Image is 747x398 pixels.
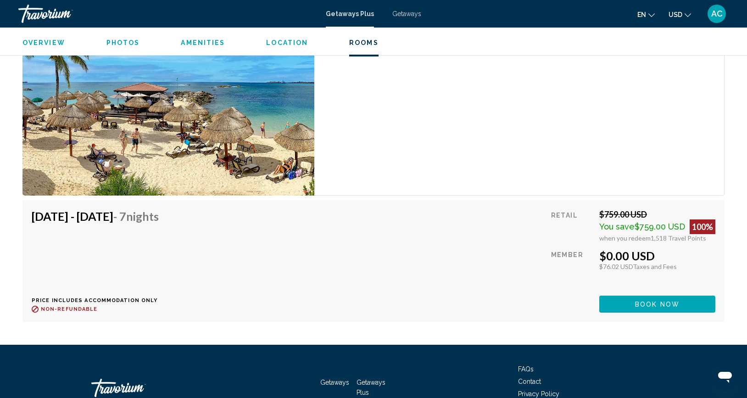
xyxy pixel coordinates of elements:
span: USD [669,11,682,18]
button: Location [266,39,308,47]
div: $76.02 USD [599,263,715,270]
a: Getaways [320,379,349,386]
span: - 7 [113,209,159,223]
button: Rooms [349,39,379,47]
span: Book now [635,301,680,308]
span: when you redeem [599,234,651,242]
span: Non-refundable [41,306,97,312]
button: Photos [106,39,140,47]
button: Book now [599,296,715,313]
span: en [637,11,646,18]
iframe: Button to launch messaging window [710,361,740,391]
span: You save [599,222,635,231]
button: User Menu [705,4,729,23]
p: Price includes accommodation only [32,297,166,303]
div: 100% [690,219,715,234]
a: Getaways Plus [357,379,385,396]
span: Amenities [181,39,225,46]
div: Member [551,249,592,289]
span: $759.00 USD [635,222,685,231]
button: Change currency [669,8,691,21]
a: Getaways Plus [326,10,374,17]
div: Retail [551,209,592,242]
button: Amenities [181,39,225,47]
a: Privacy Policy [518,390,559,398]
button: Overview [22,39,65,47]
div: $0.00 USD [599,249,715,263]
span: 1,518 Travel Points [651,234,706,242]
a: Getaways [392,10,421,17]
h4: [DATE] - [DATE] [32,209,159,223]
span: Location [266,39,308,46]
span: Photos [106,39,140,46]
div: $759.00 USD [599,209,715,219]
a: FAQs [518,365,534,373]
span: Nights [126,209,159,223]
a: Contact [518,378,541,385]
span: Taxes and Fees [633,263,677,270]
a: Travorium [18,5,317,23]
button: Change language [637,8,655,21]
span: Rooms [349,39,379,46]
span: AC [711,9,723,18]
span: Overview [22,39,65,46]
